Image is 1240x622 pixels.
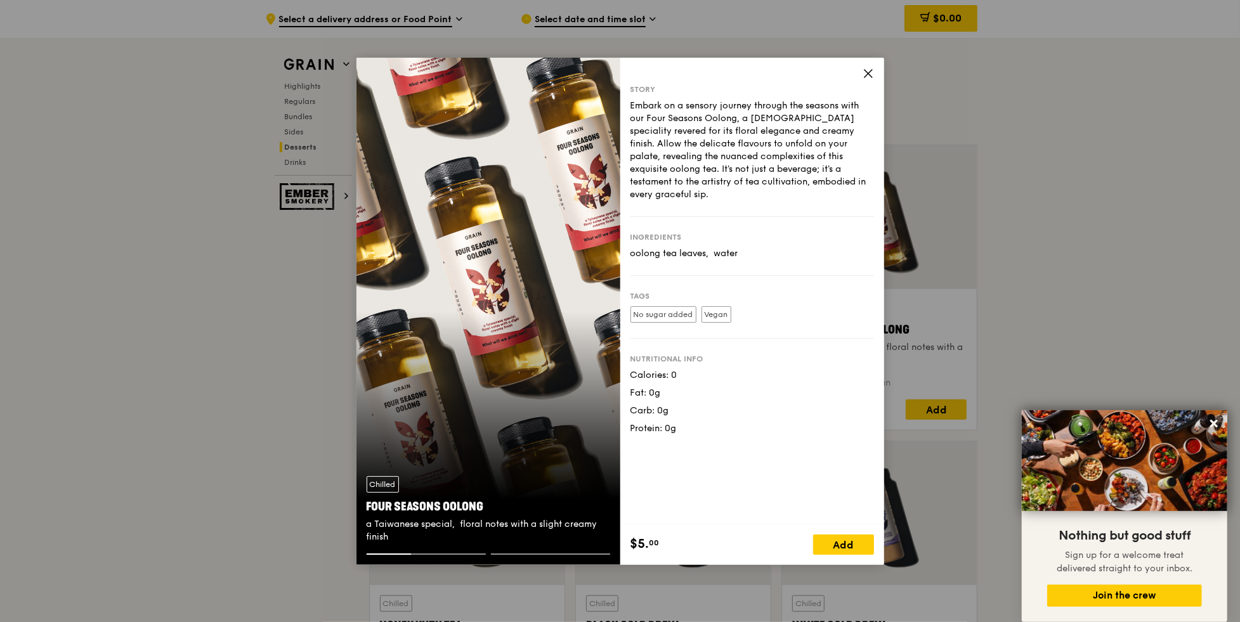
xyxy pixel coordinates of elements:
[813,535,874,555] div: Add
[630,247,874,260] div: oolong tea leaves, water
[630,387,874,399] div: Fat: 0g
[630,84,874,94] div: Story
[630,100,874,201] div: Embark on a sensory journey through the seasons with our Four Seasons Oolong, a [DEMOGRAPHIC_DATA...
[630,405,874,417] div: Carb: 0g
[367,476,399,493] div: Chilled
[1057,550,1192,574] span: Sign up for a welcome treat delivered straight to your inbox.
[630,422,874,435] div: Protein: 0g
[630,232,874,242] div: Ingredients
[630,306,696,323] label: No sugar added
[630,291,874,301] div: Tags
[702,306,731,323] label: Vegan
[630,354,874,364] div: Nutritional info
[630,369,874,382] div: Calories: 0
[649,538,660,548] span: 00
[367,498,610,515] div: Four Seasons Oolong
[1059,528,1191,543] span: Nothing but good stuff
[367,518,610,543] div: a Taiwanese special, floral notes with a slight creamy finish
[1047,585,1202,607] button: Join the crew
[630,535,649,554] span: $5.
[1022,410,1227,511] img: DSC07876-Edit02-Large.jpeg
[1204,413,1224,434] button: Close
